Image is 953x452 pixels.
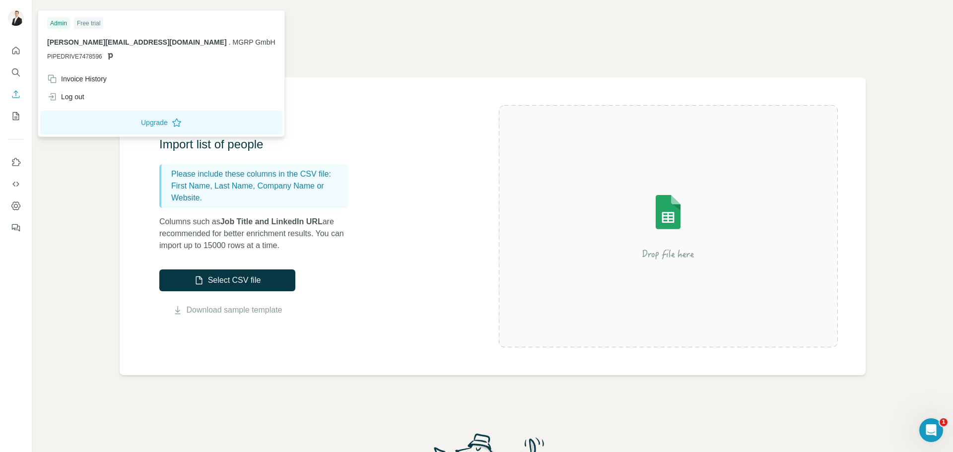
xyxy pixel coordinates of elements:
[159,304,295,316] button: Download sample template
[8,85,24,103] button: Enrich CSV
[159,216,358,252] p: Columns such as are recommended for better enrichment results. You can import up to 15000 rows at...
[8,219,24,237] button: Feedback
[159,269,295,291] button: Select CSV file
[220,217,323,226] span: Job Title and LinkedIn URL
[40,111,282,134] button: Upgrade
[159,136,358,152] h3: Import list of people
[47,74,107,84] div: Invoice History
[919,418,943,442] iframe: Intercom live chat
[47,92,84,102] div: Log out
[8,153,24,171] button: Use Surfe on LinkedIn
[8,10,24,26] img: Avatar
[8,107,24,125] button: My lists
[74,17,103,29] div: Free trial
[187,304,282,316] a: Download sample template
[171,180,344,204] p: First Name, Last Name, Company Name or Website.
[8,64,24,81] button: Search
[940,418,948,426] span: 1
[579,167,757,286] img: Surfe Illustration - Drop file here or select below
[8,175,24,193] button: Use Surfe API
[229,38,231,46] span: .
[171,168,344,180] p: Please include these columns in the CSV file:
[47,17,70,29] div: Admin
[8,42,24,60] button: Quick start
[47,52,102,61] span: PIPEDRIVE7478596
[8,197,24,215] button: Dashboard
[47,38,227,46] span: [PERSON_NAME][EMAIL_ADDRESS][DOMAIN_NAME]
[233,38,275,46] span: MGRP GmbH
